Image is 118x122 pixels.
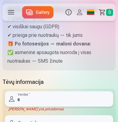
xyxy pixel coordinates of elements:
[7,22,111,31] p: ✔ visiškai saugu (GDPR)
[106,9,113,16] span: 0
[7,48,111,65] p: ✅ asmeninė apsaugota nuoroda į visas nuotraukas — SMS žinute
[7,31,111,40] p: ✔ prieiga prie nuotraukų — tik jums
[22,6,53,18] a: Gallery
[85,4,96,21] a: Global
[96,4,116,21] a: Krepšelis0
[7,41,91,47] strong: 🎁 Po fotosesijos — maloni dovana:
[63,4,74,21] button: Info
[2,78,116,86] h5: Tėvų informacija
[74,4,85,21] button: Profilis
[5,107,113,112] div: [PERSON_NAME] yra privalomas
